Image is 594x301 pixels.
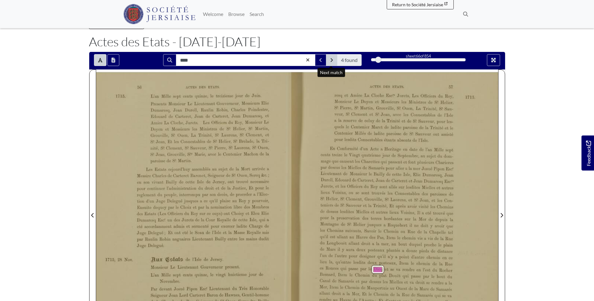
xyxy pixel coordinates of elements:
span: arrivée [252,166,264,171]
span: [GEOGRAPHIC_DATA], [151,133,190,138]
span: treizieme [216,93,231,98]
span: Raulin [201,107,212,112]
input: Search for [176,54,315,66]
span: & [267,168,268,170]
span: de [260,152,263,156]
span: Ouen, [402,106,411,110]
span: Ouen, [178,133,187,137]
span: S‘. [413,119,415,123]
span: et [265,114,268,117]
span: Maret [371,125,381,129]
span: Messire [137,173,149,177]
span: et [445,126,447,130]
span: [PERSON_NAME] [374,172,406,177]
span: Elie [413,172,419,176]
span: de [245,94,249,97]
span: [PERSON_NAME] [444,172,474,177]
span: la [409,166,411,170]
span: quatrieme [361,153,378,158]
span: d’un [360,146,366,150]
span: Centenier [334,130,351,135]
a: Would you like to provide feedback? [581,135,594,171]
span: Gouverneur, [216,101,237,106]
button: Search [163,54,176,66]
span: Laurens, [221,133,235,137]
span: Septembre, [398,153,416,158]
span: 66 [416,54,420,59]
span: la [236,167,238,171]
span: [PERSON_NAME], [185,108,215,112]
span: sujet [426,154,434,158]
span: sujet [219,167,226,171]
span: La [164,120,168,125]
span: paroisse [386,132,399,136]
span: de [167,159,170,162]
span: le [450,126,452,129]
span: paroisse [150,159,163,163]
span: [PERSON_NAME] [194,114,224,118]
span: Le [354,99,358,103]
span: Ofﬁciers [421,94,434,98]
span: avec [208,153,215,157]
span: Helier, [219,139,229,144]
span: &c. [261,173,266,177]
span: Mille [161,94,169,98]
a: Search [247,8,266,20]
span: S‘. [150,152,153,156]
span: Ministres [199,126,215,131]
span: les- [447,120,452,123]
span: a [334,119,335,122]
span: Amice [151,120,161,125]
span: le [218,152,220,156]
span: [PERSON_NAME], [235,120,265,125]
span: [DEMOGRAPHIC_DATA] [386,118,432,123]
img: Société Jersiaise [123,4,196,24]
span: de [384,125,388,129]
span: [PERSON_NAME], [246,132,276,137]
span: [PERSON_NAME], [214,145,245,150]
span: Ouen, [258,145,268,150]
span: La [191,132,195,137]
span: Machon [244,151,256,156]
span: S‘. [435,100,437,104]
span: Mielles [348,165,359,169]
span: DES [383,85,389,89]
span: S‘.° [187,152,191,156]
span: l’an [426,147,431,151]
span: Dumsresq, [151,108,168,113]
span: cents [183,94,191,98]
span: l'Isle [444,112,452,117]
span: les [192,127,196,131]
span: assemblés [192,166,208,171]
span: 1715. [465,95,473,99]
span: Mort [241,166,248,171]
span: [PERSON_NAME], [445,94,476,99]
span: de [207,139,210,143]
span: et [344,94,347,97]
span: [PERSON_NAME] [231,107,261,112]
span: S‘. [397,106,399,110]
span: Helier, [440,100,451,105]
span: Carteret, [175,114,190,119]
div: Next match [318,68,345,77]
span: [GEOGRAPHIC_DATA], [167,152,206,157]
div: sheet of 854 [371,53,466,59]
span: Messieurs [172,127,187,131]
span: de [413,138,416,142]
span: S': [229,145,231,149]
span: Helier, [233,126,244,131]
span: S‘: [410,132,412,135]
span: les [404,112,407,116]
span: [PERSON_NAME], [380,112,411,117]
span: ladite [391,124,400,129]
span: [PERSON_NAME] [152,173,182,178]
span: resq [334,94,341,98]
span: Jurets. [185,120,196,125]
span: Jurets, [397,93,408,98]
span: le [210,94,213,97]
button: Next Match [326,54,337,66]
span: jour [382,153,389,158]
span: [PERSON_NAME], [166,145,197,150]
span: 57 [448,84,452,89]
span: les [355,159,359,163]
